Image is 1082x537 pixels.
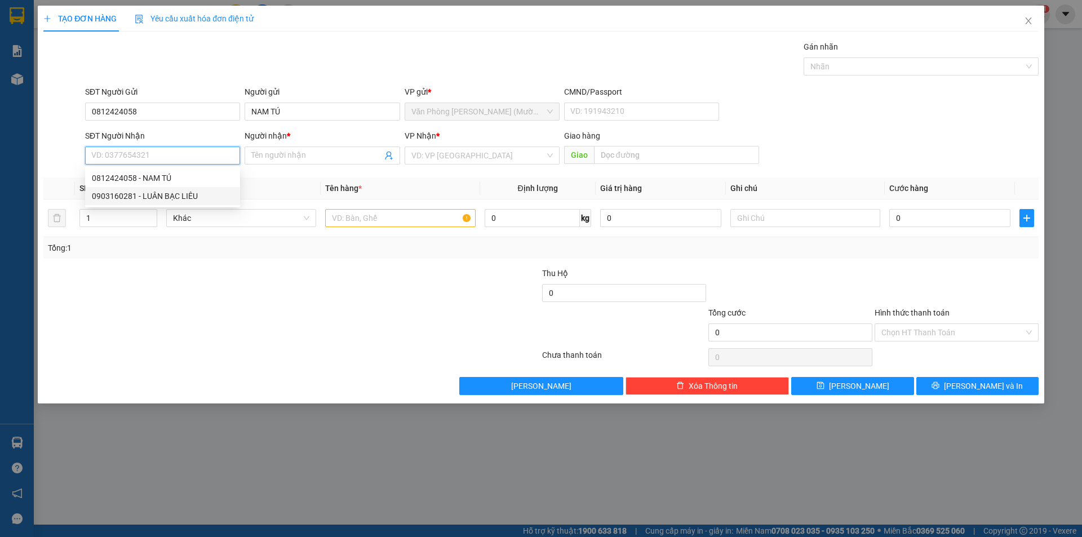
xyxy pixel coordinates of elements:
[804,42,838,51] label: Gán nhãn
[594,146,759,164] input: Dọc đường
[325,184,362,193] span: Tên hàng
[932,381,939,390] span: printer
[48,242,418,254] div: Tổng: 1
[676,381,684,390] span: delete
[726,177,885,199] th: Ghi chú
[564,146,594,164] span: Giao
[817,381,824,390] span: save
[92,172,233,184] div: 0812424058 - NAM TÚ
[325,209,475,227] input: VD: Bàn, Ghế
[85,169,240,187] div: 0812424058 - NAM TÚ
[1019,209,1034,227] button: plus
[405,86,560,98] div: VP gửi
[875,308,950,317] label: Hình thức thanh toán
[564,131,600,140] span: Giao hàng
[135,15,144,24] img: icon
[916,377,1039,395] button: printer[PERSON_NAME] và In
[92,190,233,202] div: 0903160281 - LUÂN BẠC LIÊU
[173,210,309,227] span: Khác
[411,103,553,120] span: Văn Phòng Trần Phú (Mường Thanh)
[1013,6,1044,37] button: Close
[541,349,707,369] div: Chưa thanh toán
[600,209,721,227] input: 0
[85,187,240,205] div: 0903160281 - LUÂN BẠC LIÊU
[730,209,880,227] input: Ghi Chú
[944,380,1023,392] span: [PERSON_NAME] và In
[518,184,558,193] span: Định lượng
[245,86,400,98] div: Người gửi
[791,377,914,395] button: save[PERSON_NAME]
[85,86,240,98] div: SĐT Người Gửi
[1024,16,1033,25] span: close
[85,130,240,142] div: SĐT Người Nhận
[829,380,889,392] span: [PERSON_NAME]
[245,130,400,142] div: Người nhận
[542,269,568,278] span: Thu Hộ
[43,14,117,23] span: TẠO ĐƠN HÀNG
[135,14,254,23] span: Yêu cầu xuất hóa đơn điện tử
[79,184,88,193] span: SL
[384,151,393,160] span: user-add
[708,308,746,317] span: Tổng cước
[564,86,719,98] div: CMND/Passport
[1020,214,1034,223] span: plus
[43,15,51,23] span: plus
[48,209,66,227] button: delete
[626,377,790,395] button: deleteXóa Thông tin
[600,184,642,193] span: Giá trị hàng
[580,209,591,227] span: kg
[689,380,738,392] span: Xóa Thông tin
[511,380,571,392] span: [PERSON_NAME]
[459,377,623,395] button: [PERSON_NAME]
[889,184,928,193] span: Cước hàng
[405,131,436,140] span: VP Nhận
